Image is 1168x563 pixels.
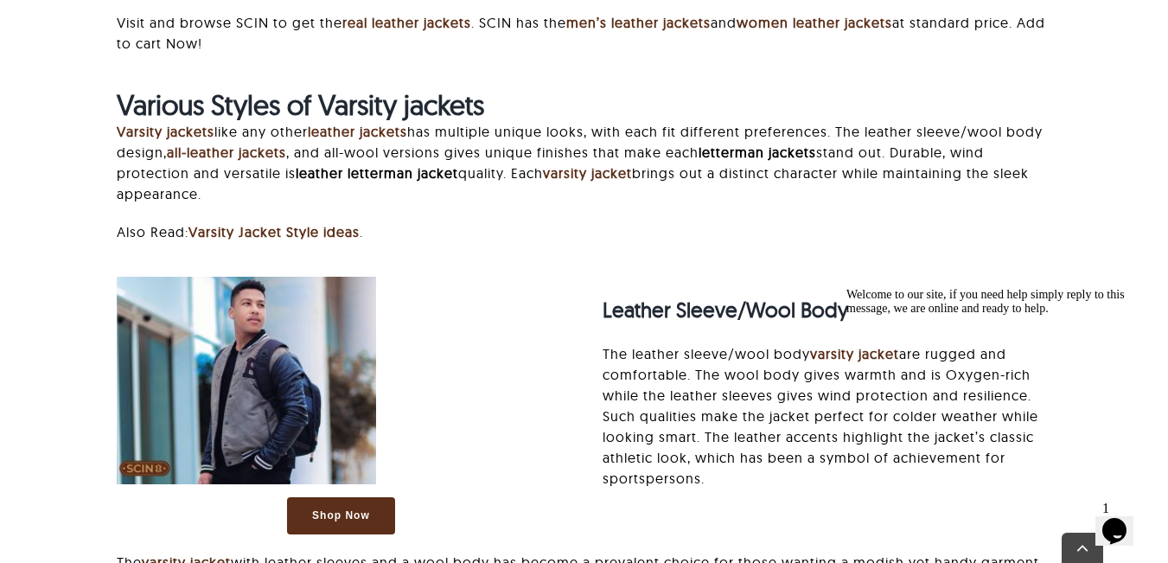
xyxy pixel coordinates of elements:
a: Varsity jackets [117,123,214,140]
span: Shop Now [312,509,370,523]
a: all-leather jackets [167,144,286,161]
div: Welcome to our site, if you need help simply reply to this message, we are online and ready to help. [7,7,318,35]
strong: Various Styles of Varsity jackets [117,87,484,122]
a: leather jackets [308,123,407,140]
a: Varsity Jacket Style ideas [188,223,360,240]
img: leather sleeve wool body [117,277,376,484]
iframe: chat widget [1095,494,1151,546]
a: varsity jacket [810,345,899,362]
strong: Leather Sleeve/Wool Body [603,297,848,323]
a: women leather jackets [737,14,892,31]
p: Visit and browse SCIN to get the . SCIN has the and at standard price. Add to cart Now! [117,12,1051,54]
iframe: chat widget [839,281,1151,485]
span: Welcome to our site, if you need help simply reply to this message, we are online and ready to help. [7,7,285,34]
a: varsity jacket [543,164,632,182]
a: Shop Now [287,497,395,534]
a: men’s leather jackets [566,14,711,31]
a: real leather jackets [342,14,471,31]
strong: letterman jackets [699,144,816,161]
p: The leather sleeve/wool body are rugged and comfortable. The wool body gives warmth and is Oxygen... [603,343,1051,489]
p: Also Read: . [117,221,1051,242]
p: like any other has multiple unique looks, with each fit different preferences. The leather sleeve... [117,121,1051,204]
strong: leather letterman jacket [296,164,458,182]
